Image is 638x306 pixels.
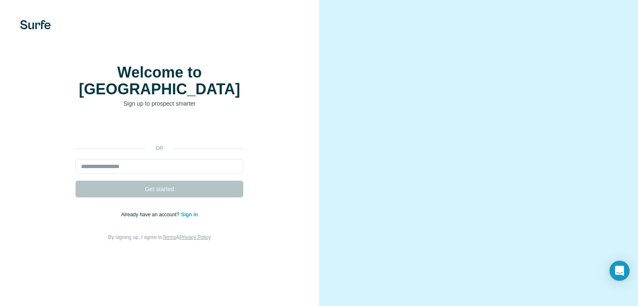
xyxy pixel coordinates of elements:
a: Sign in [181,212,198,218]
span: By signing up, I agree to & [108,234,211,240]
a: Privacy Policy [180,234,211,240]
h1: Welcome to [GEOGRAPHIC_DATA] [76,64,243,98]
iframe: Sign in with Google Button [71,120,247,139]
p: Sign up to prospect smarter [76,99,243,108]
div: Open Intercom Messenger [609,261,630,281]
p: or [146,145,173,152]
a: Terms [162,234,176,240]
span: Already have an account? [121,212,181,218]
img: Surfe's logo [20,20,51,29]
